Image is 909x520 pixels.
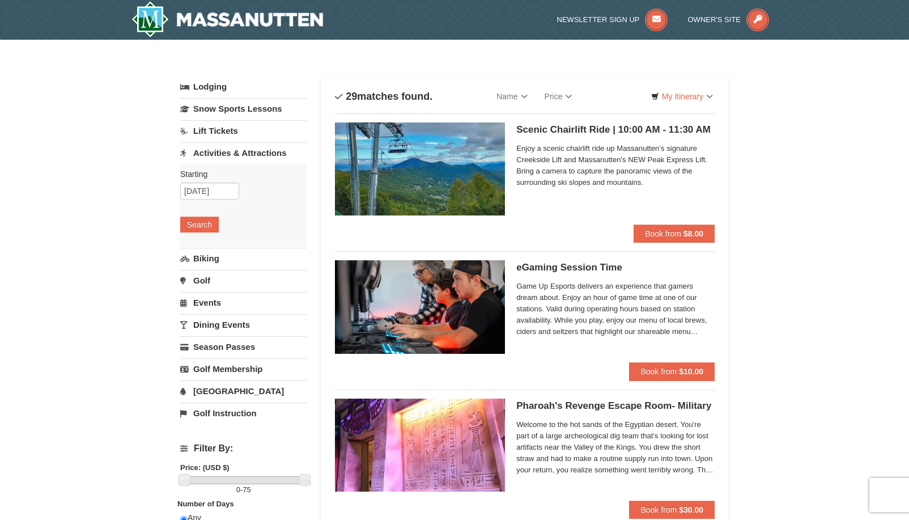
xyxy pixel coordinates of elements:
[180,270,307,291] a: Golf
[180,77,307,97] a: Lodging
[180,314,307,335] a: Dining Events
[516,124,715,136] h5: Scenic Chairlift Ride | 10:00 AM - 11:30 AM
[180,463,230,472] strong: Price: (USD $)
[557,15,640,24] span: Newsletter Sign Up
[557,15,668,24] a: Newsletter Sign Up
[688,15,741,24] span: Owner's Site
[683,229,703,238] strong: $8.00
[640,367,677,376] span: Book from
[180,120,307,141] a: Lift Tickets
[180,292,307,313] a: Events
[180,248,307,269] a: Biking
[180,443,307,454] h4: Filter By:
[629,362,715,381] button: Book from $10.00
[180,336,307,357] a: Season Passes
[180,381,307,401] a: [GEOGRAPHIC_DATA]
[335,91,432,102] h4: matches found.
[516,143,715,188] span: Enjoy a scenic chairlift ride up Massanutten’s signature Creekside Lift and Massanutten's NEW Pea...
[236,485,240,494] span: 0
[536,85,581,108] a: Price
[516,419,715,476] span: Welcome to the hot sands of the Egyptian desert. You're part of a large archeological dig team th...
[335,399,505,492] img: 6619913-410-20a124c9.jpg
[335,260,505,353] img: 19664770-34-0b975b5b.jpg
[243,485,250,494] span: 75
[180,168,298,180] label: Starting
[516,400,715,412] h5: Pharoah's Revenge Escape Room- Military
[180,484,307,496] label: -
[488,85,536,108] a: Name
[335,122,505,215] img: 24896431-1-a2e2611b.jpg
[634,225,715,243] button: Book from $8.00
[180,358,307,379] a: Golf Membership
[644,88,720,105] a: My Itinerary
[516,262,715,273] h5: eGaming Session Time
[688,15,770,24] a: Owner's Site
[640,505,677,514] span: Book from
[346,91,357,102] span: 29
[180,217,219,232] button: Search
[180,403,307,424] a: Golf Instruction
[645,229,681,238] span: Book from
[180,98,307,119] a: Snow Sports Lessons
[629,501,715,519] button: Book from $30.00
[679,505,703,514] strong: $30.00
[516,281,715,337] span: Game Up Esports delivers an experience that gamers dream about. Enjoy an hour of game time at one...
[131,1,323,37] a: Massanutten Resort
[679,367,703,376] strong: $10.00
[177,500,234,508] strong: Number of Days
[131,1,323,37] img: Massanutten Resort Logo
[180,142,307,163] a: Activities & Attractions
